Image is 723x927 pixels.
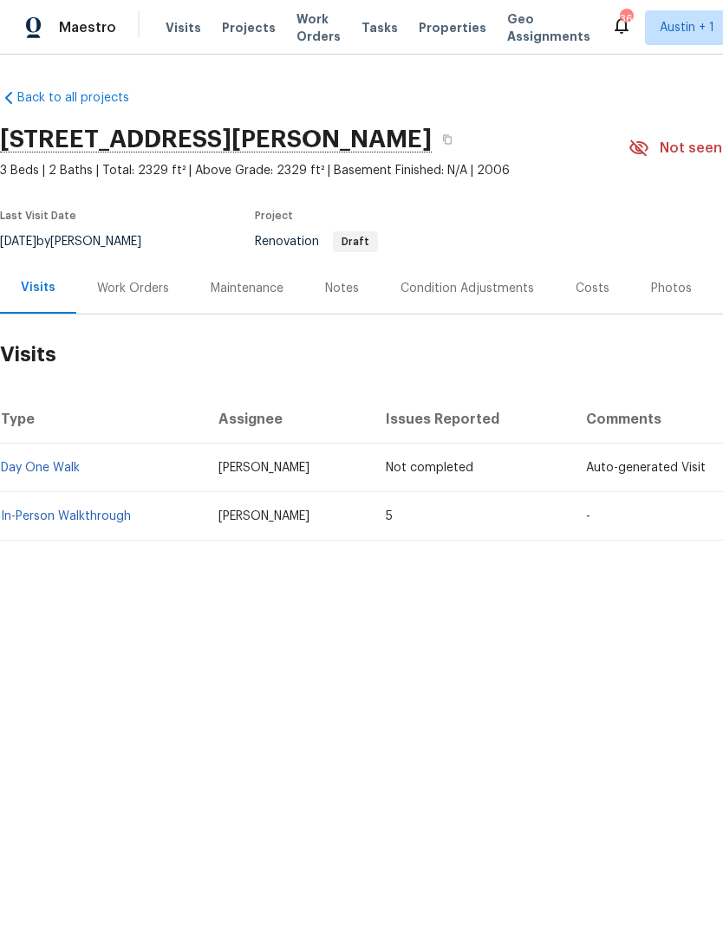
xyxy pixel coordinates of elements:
[620,10,632,28] div: 36
[59,19,116,36] span: Maestro
[1,510,131,522] a: In-Person Walkthrough
[166,19,201,36] span: Visits
[576,280,609,297] div: Costs
[335,237,376,247] span: Draft
[507,10,590,45] span: Geo Assignments
[432,124,463,155] button: Copy Address
[97,280,169,297] div: Work Orders
[419,19,486,36] span: Properties
[1,462,80,474] a: Day One Walk
[21,279,55,296] div: Visits
[325,280,359,297] div: Notes
[222,19,276,36] span: Projects
[255,211,293,221] span: Project
[218,462,309,474] span: [PERSON_NAME]
[255,236,378,248] span: Renovation
[218,510,309,522] span: [PERSON_NAME]
[660,19,714,36] span: Austin + 1
[586,462,706,474] span: Auto-generated Visit
[205,395,373,444] th: Assignee
[372,395,571,444] th: Issues Reported
[296,10,341,45] span: Work Orders
[651,280,692,297] div: Photos
[386,462,473,474] span: Not completed
[586,510,590,522] span: -
[211,280,283,297] div: Maintenance
[361,22,398,34] span: Tasks
[401,280,534,297] div: Condition Adjustments
[386,510,393,522] span: 5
